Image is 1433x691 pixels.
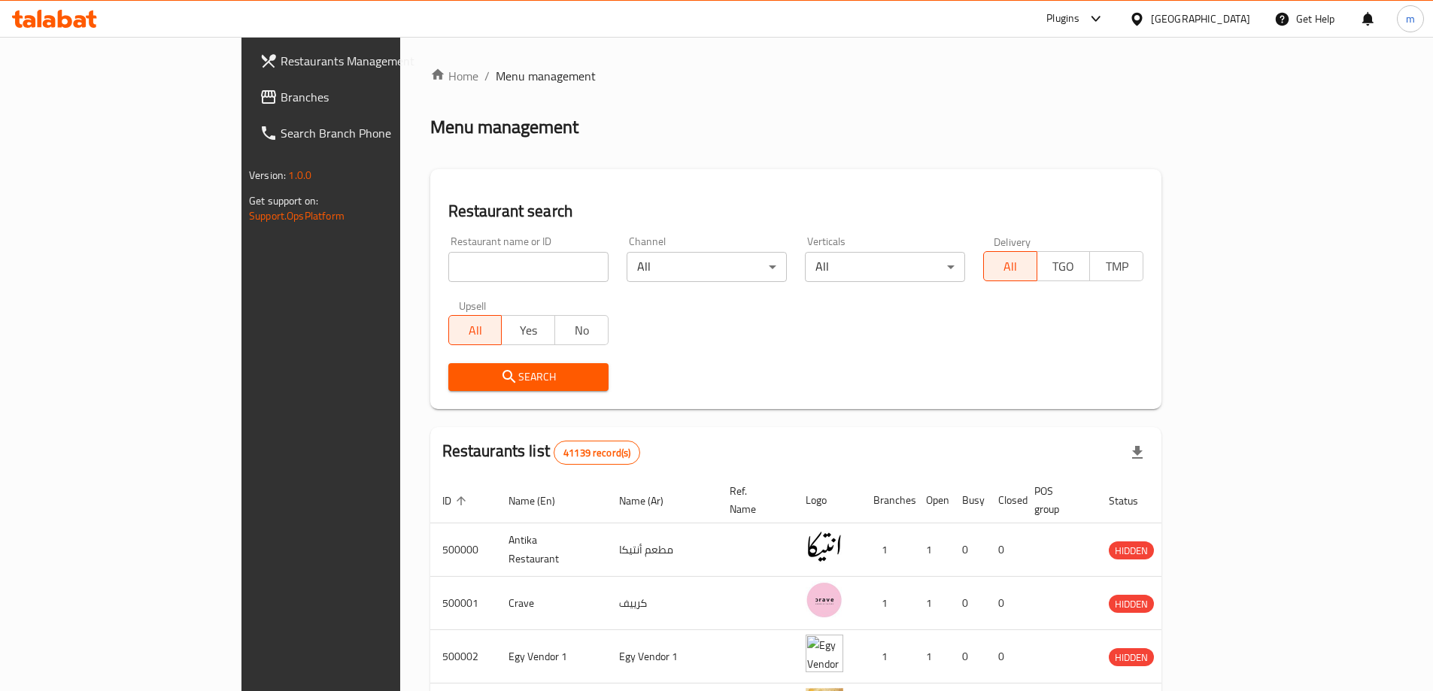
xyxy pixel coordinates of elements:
button: All [983,251,1037,281]
span: POS group [1034,482,1079,518]
td: 1 [861,577,914,630]
span: HIDDEN [1109,649,1154,666]
th: Branches [861,477,914,523]
img: Egy Vendor 1 [806,635,843,672]
div: All [627,252,787,282]
img: Antika Restaurant [806,528,843,565]
span: Restaurants Management [281,52,469,70]
td: 1 [914,577,950,630]
div: HIDDEN [1109,595,1154,613]
button: TGO [1037,251,1091,281]
input: Search for restaurant name or ID.. [448,252,609,282]
span: Ref. Name [730,482,776,518]
span: HIDDEN [1109,596,1154,613]
td: Crave [496,577,607,630]
span: All [990,256,1031,277]
button: No [554,315,609,345]
button: TMP [1089,251,1143,281]
a: Support.OpsPlatform [249,206,345,226]
div: HIDDEN [1109,648,1154,666]
span: Name (Ar) [619,492,683,510]
td: 0 [950,577,986,630]
td: 0 [986,577,1022,630]
span: Name (En) [509,492,575,510]
button: Yes [501,315,555,345]
td: 1 [861,630,914,683]
label: Delivery [994,236,1031,247]
td: Egy Vendor 1 [496,630,607,683]
label: Upsell [459,300,487,311]
span: TGO [1043,256,1085,277]
span: HIDDEN [1109,542,1154,559]
span: Search [460,368,597,386]
div: [GEOGRAPHIC_DATA] [1151,11,1250,27]
button: All [448,315,502,345]
th: Busy [950,477,986,523]
span: Search Branch Phone [281,124,469,142]
span: Branches [281,88,469,106]
a: Branches [247,79,481,115]
button: Search [448,363,609,391]
td: مطعم أنتيكا [607,523,718,577]
span: No [561,320,603,341]
span: TMP [1096,256,1137,277]
td: 0 [986,630,1022,683]
li: / [484,67,490,85]
div: All [805,252,965,282]
div: Total records count [554,441,640,465]
span: Status [1109,492,1158,510]
th: Closed [986,477,1022,523]
span: 41139 record(s) [554,446,639,460]
span: Version: [249,165,286,185]
span: Yes [508,320,549,341]
h2: Restaurants list [442,440,641,465]
td: 0 [950,630,986,683]
div: Export file [1119,435,1155,471]
th: Logo [794,477,861,523]
span: All [455,320,496,341]
span: m [1406,11,1415,27]
span: 1.0.0 [288,165,311,185]
h2: Restaurant search [448,200,1143,223]
th: Open [914,477,950,523]
div: Plugins [1046,10,1079,28]
span: Get support on: [249,191,318,211]
nav: breadcrumb [430,67,1161,85]
td: كرييف [607,577,718,630]
td: Antika Restaurant [496,523,607,577]
td: Egy Vendor 1 [607,630,718,683]
img: Crave [806,581,843,619]
a: Restaurants Management [247,43,481,79]
span: Menu management [496,67,596,85]
td: 0 [986,523,1022,577]
td: 1 [861,523,914,577]
td: 1 [914,523,950,577]
h2: Menu management [430,115,578,139]
td: 0 [950,523,986,577]
a: Search Branch Phone [247,115,481,151]
span: ID [442,492,471,510]
td: 1 [914,630,950,683]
